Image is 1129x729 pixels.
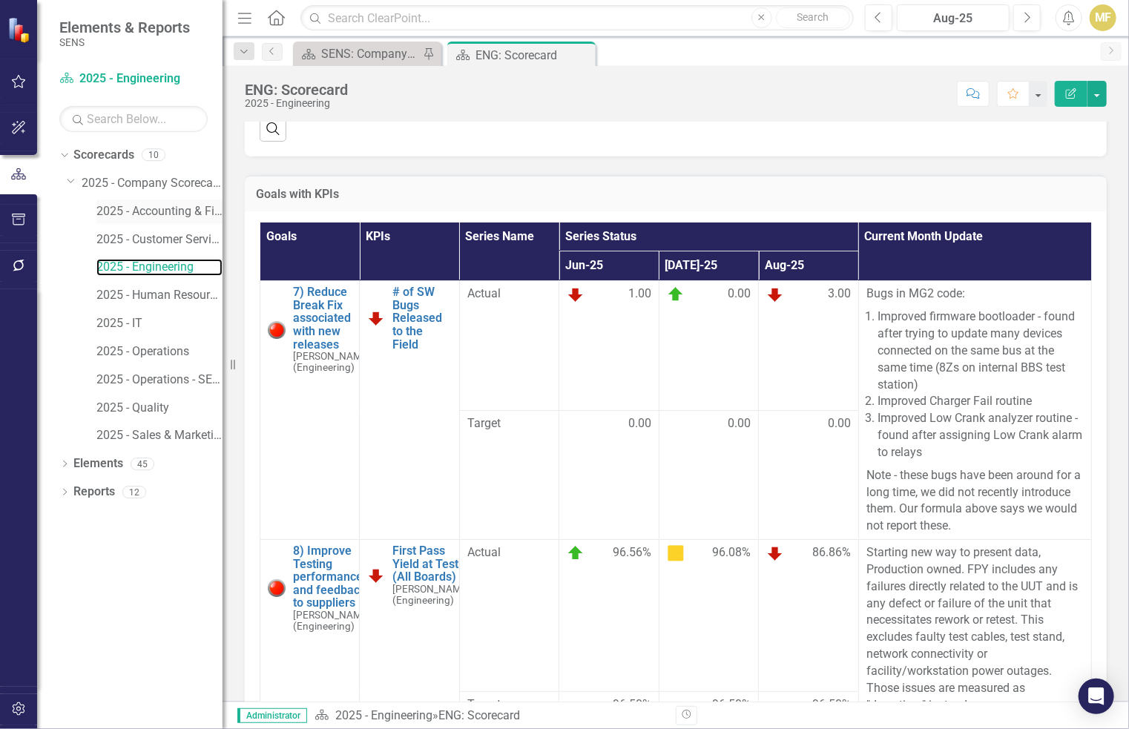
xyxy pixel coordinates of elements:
[73,147,134,164] a: Scorecards
[902,10,1004,27] div: Aug-25
[559,540,659,692] td: Double-Click to Edit
[321,44,419,63] div: SENS: Company Scorecard
[728,286,751,303] span: 0.00
[245,98,348,109] div: 2025 - Engineering
[878,309,1084,393] li: Improved firmware bootloader - found after trying to update many devices connected on the same bu...
[812,696,851,713] span: 96.50%
[96,315,223,332] a: 2025 - IT
[293,544,371,610] a: 8) Improve Testing performance and feedback to suppliers
[759,410,858,539] td: Double-Click to Edit
[131,458,154,470] div: 45
[96,427,223,444] a: 2025 - Sales & Marketing
[828,415,851,432] span: 0.00
[335,708,432,722] a: 2025 - Engineering
[766,286,784,303] img: Below Target
[858,281,1091,540] td: Double-Click to Edit
[866,286,1084,306] p: Bugs in MG2 code:
[866,544,1084,716] p: Starting new way to present data, Production owned. FPY includes any failures directly related to...
[7,16,33,42] img: ClearPoint Strategy
[797,11,829,23] span: Search
[256,188,1096,201] h3: Goals with KPIs
[315,707,665,725] div: »
[392,584,470,606] small: [PERSON_NAME] (Engineering)
[82,175,223,192] a: 2025 - Company Scorecard
[878,393,1084,410] li: Improved Charger Fail routine
[96,203,223,220] a: 2025 - Accounting & Finance
[467,415,551,432] span: Target
[142,149,165,162] div: 10
[96,400,223,417] a: 2025 - Quality
[659,281,758,410] td: Double-Click to Edit
[559,281,659,410] td: Double-Click to Edit
[766,544,784,562] img: Below Target
[297,44,419,63] a: SENS: Company Scorecard
[878,410,1084,461] li: Improved Low Crank analyzer routine - found after assigning Low Crank alarm to relays
[712,544,751,562] span: 96.08%
[1090,4,1116,31] button: MF
[866,464,1084,535] p: Note - these bugs have been around for a long time, we did not recently introduce them. Our formu...
[392,286,451,351] a: # of SW Bugs Released to the Field
[459,281,559,410] td: Double-Click to Edit
[237,708,307,723] span: Administrator
[613,544,651,562] span: 96.56%
[459,540,559,692] td: Double-Click to Edit
[73,455,123,472] a: Elements
[728,415,751,432] span: 0.00
[659,410,758,539] td: Double-Click to Edit
[268,321,286,339] img: Red: Critical Issues/Off-Track
[59,36,190,48] small: SENS
[467,696,551,713] span: Target
[567,544,585,562] img: On Target
[812,544,851,562] span: 86.86%
[96,343,223,360] a: 2025 - Operations
[360,281,459,540] td: Double-Click to Edit Right Click for Context Menu
[667,286,685,303] img: On Target
[59,106,208,132] input: Search Below...
[73,484,115,501] a: Reports
[712,696,751,713] span: 96.50%
[467,544,551,561] span: Actual
[628,286,651,303] span: 1.00
[367,309,385,327] img: Below Target
[367,567,385,584] img: Below Target
[459,410,559,539] td: Double-Click to Edit
[293,610,371,632] small: [PERSON_NAME] (Engineering)
[96,231,223,248] a: 2025 - Customer Service
[293,286,371,351] a: 7) Reduce Break Fix associated with new releases
[659,540,758,692] td: Double-Click to Edit
[122,486,146,498] div: 12
[759,281,858,410] td: Double-Click to Edit
[96,259,223,276] a: 2025 - Engineering
[628,415,651,432] span: 0.00
[392,544,470,584] a: First Pass Yield at Test (All Boards)
[467,286,551,303] span: Actual
[1079,679,1114,714] div: Open Intercom Messenger
[268,579,286,597] img: Red: Critical Issues/Off-Track
[667,544,685,562] img: At Risk
[776,7,850,28] button: Search
[613,696,651,713] span: 96.50%
[293,351,371,373] small: [PERSON_NAME] (Engineering)
[897,4,1010,31] button: Aug-25
[245,82,348,98] div: ENG: Scorecard
[567,286,585,303] img: Below Target
[96,372,223,389] a: 2025 - Operations - SENS Legacy KPIs
[59,19,190,36] span: Elements & Reports
[300,5,854,31] input: Search ClearPoint...
[438,708,520,722] div: ENG: Scorecard
[260,281,360,540] td: Double-Click to Edit Right Click for Context Menu
[59,70,208,88] a: 2025 - Engineering
[559,410,659,539] td: Double-Click to Edit
[475,46,592,65] div: ENG: Scorecard
[828,286,851,303] span: 3.00
[96,287,223,304] a: 2025 - Human Resources
[759,540,858,692] td: Double-Click to Edit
